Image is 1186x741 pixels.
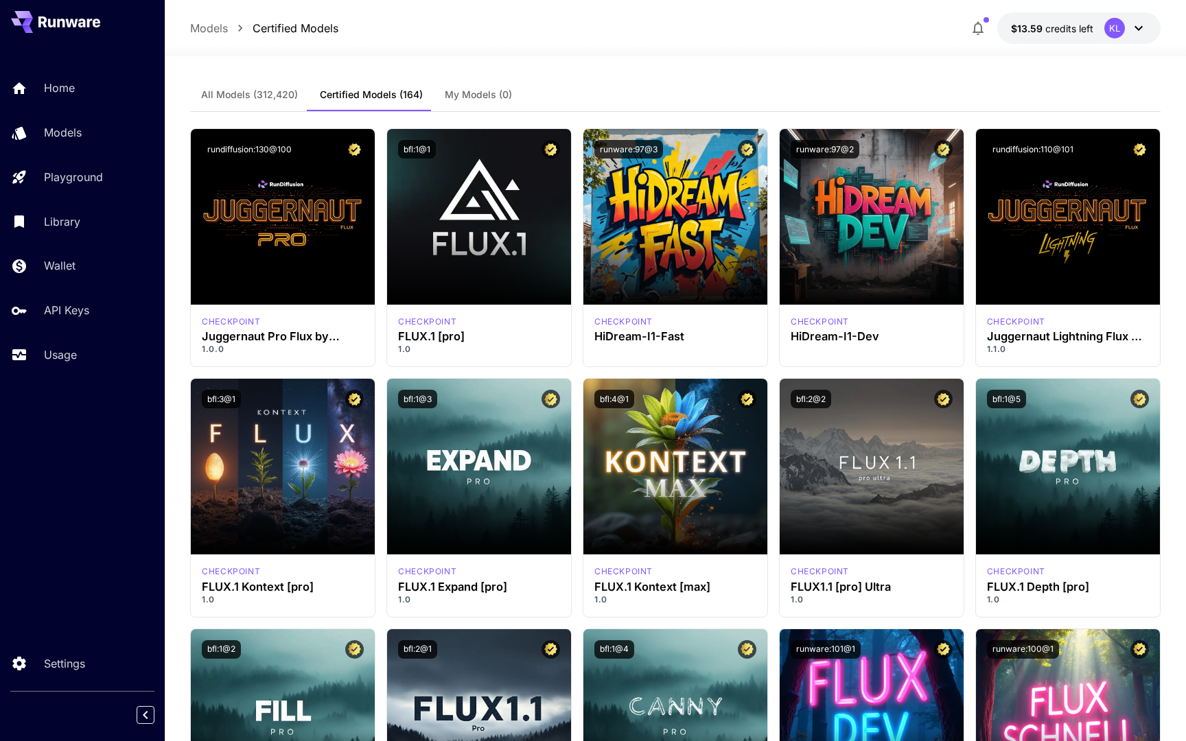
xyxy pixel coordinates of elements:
[542,390,560,408] button: Certified Model – Vetted for best performance and includes a commercial license.
[202,343,364,355] p: 1.0.0
[594,580,756,593] h3: FLUX.1 Kontext [max]
[44,80,75,96] p: Home
[791,593,953,606] p: 1.0
[934,140,953,158] button: Certified Model – Vetted for best performance and includes a commercial license.
[594,330,756,343] h3: HiDream-I1-Fast
[137,706,154,724] button: Collapse sidebar
[202,390,241,408] button: bfl:3@1
[1011,21,1093,36] div: $13.59127
[987,330,1149,343] h3: Juggernaut Lightning Flux by RunDiffusion
[594,140,663,158] button: runware:97@3
[202,330,364,343] h3: Juggernaut Pro Flux by RunDiffusion
[253,20,338,36] a: Certified Models
[1130,140,1149,158] button: Certified Model – Vetted for best performance and includes a commercial license.
[398,343,560,355] p: 1.0
[398,316,456,328] div: fluxpro
[398,390,437,408] button: bfl:1@3
[44,169,103,185] p: Playground
[147,703,165,727] div: Collapse sidebar
[987,343,1149,355] p: 1.1.0
[934,640,953,659] button: Certified Model – Vetted for best performance and includes a commercial license.
[997,12,1161,44] button: $13.59127KL
[791,140,859,158] button: runware:97@2
[791,316,849,328] div: HiDream Dev
[987,316,1045,328] div: FLUX.1 D
[202,580,364,593] h3: FLUX.1 Kontext [pro]
[398,640,437,659] button: bfl:2@1
[1130,390,1149,408] button: Certified Model – Vetted for best performance and includes a commercial license.
[398,593,560,606] p: 1.0
[44,124,82,141] p: Models
[594,593,756,606] p: 1.0
[398,565,456,578] p: checkpoint
[202,640,241,659] button: bfl:1@2
[398,565,456,578] div: fluxpro
[594,565,653,578] div: FLUX.1 Kontext [max]
[987,390,1026,408] button: bfl:1@5
[1011,23,1045,34] span: $13.59
[190,20,228,36] a: Models
[345,390,364,408] button: Certified Model – Vetted for best performance and includes a commercial license.
[190,20,338,36] nav: breadcrumb
[594,316,653,328] p: checkpoint
[987,565,1045,578] p: checkpoint
[791,580,953,593] h3: FLUX1.1 [pro] Ultra
[1045,23,1093,34] span: credits left
[398,140,436,158] button: bfl:1@1
[594,640,634,659] button: bfl:1@4
[738,140,756,158] button: Certified Model – Vetted for best performance and includes a commercial license.
[594,316,653,328] div: HiDream Fast
[791,565,849,578] p: checkpoint
[791,390,831,408] button: bfl:2@2
[44,302,89,318] p: API Keys
[44,257,75,274] p: Wallet
[44,346,77,363] p: Usage
[44,655,85,672] p: Settings
[738,640,756,659] button: Certified Model – Vetted for best performance and includes a commercial license.
[791,330,953,343] h3: HiDream-I1-Dev
[987,580,1149,593] h3: FLUX.1 Depth [pro]
[345,640,364,659] button: Certified Model – Vetted for best performance and includes a commercial license.
[202,565,260,578] div: FLUX.1 Kontext [pro]
[202,565,260,578] p: checkpoint
[594,390,634,408] button: bfl:4@1
[542,640,560,659] button: Certified Model – Vetted for best performance and includes a commercial license.
[791,565,849,578] div: fluxultra
[398,316,456,328] p: checkpoint
[44,213,80,230] p: Library
[202,316,260,328] div: FLUX.1 D
[594,565,653,578] p: checkpoint
[987,316,1045,328] p: checkpoint
[738,390,756,408] button: Certified Model – Vetted for best performance and includes a commercial license.
[320,89,423,101] span: Certified Models (164)
[398,580,560,593] h3: FLUX.1 Expand [pro]
[987,593,1149,606] p: 1.0
[202,140,297,158] button: rundiffusion:130@100
[791,316,849,328] p: checkpoint
[987,640,1059,659] button: runware:100@1
[445,89,512,101] span: My Models (0)
[542,140,560,158] button: Certified Model – Vetted for best performance and includes a commercial license.
[791,640,861,659] button: runware:101@1
[201,89,298,101] span: All Models (312,420)
[202,316,260,328] p: checkpoint
[934,390,953,408] button: Certified Model – Vetted for best performance and includes a commercial license.
[202,593,364,606] p: 1.0
[1130,640,1149,659] button: Certified Model – Vetted for best performance and includes a commercial license.
[987,140,1079,158] button: rundiffusion:110@101
[398,330,560,343] h3: FLUX.1 [pro]
[987,565,1045,578] div: fluxpro
[345,140,364,158] button: Certified Model – Vetted for best performance and includes a commercial license.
